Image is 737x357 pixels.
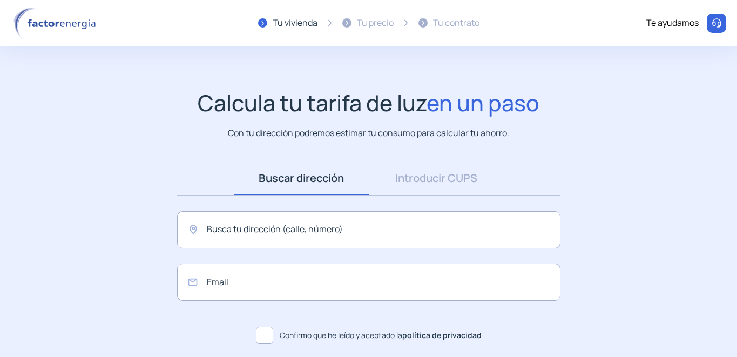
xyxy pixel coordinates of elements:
h1: Calcula tu tarifa de luz [198,90,539,116]
img: logo factor [11,8,103,39]
a: Introducir CUPS [369,161,504,195]
span: en un paso [427,87,539,118]
a: política de privacidad [402,330,482,340]
span: Confirmo que he leído y aceptado la [280,329,482,341]
img: llamar [711,18,722,29]
div: Tu contrato [433,16,479,30]
div: Te ayudamos [646,16,699,30]
a: Buscar dirección [234,161,369,195]
p: Con tu dirección podremos estimar tu consumo para calcular tu ahorro. [228,126,509,140]
div: Tu precio [357,16,394,30]
div: Tu vivienda [273,16,317,30]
